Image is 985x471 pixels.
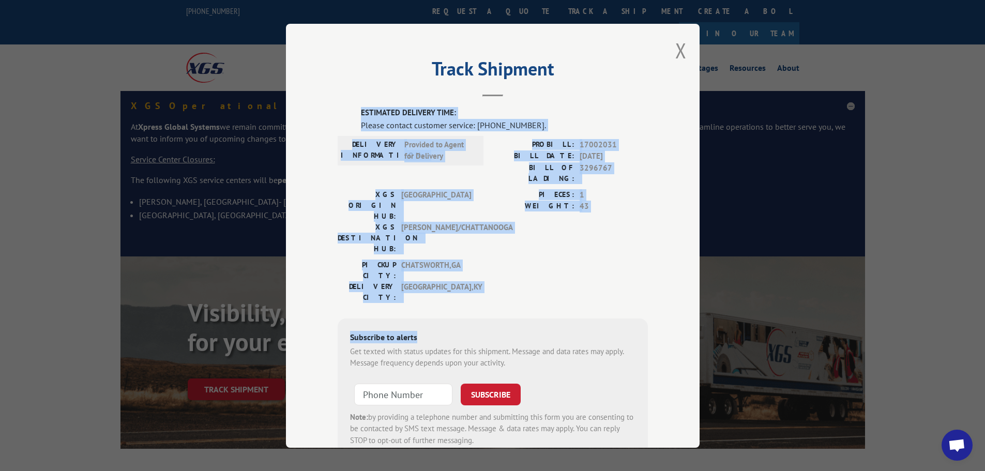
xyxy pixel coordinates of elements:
[338,189,396,221] label: XGS ORIGIN HUB:
[493,139,574,150] label: PROBILL:
[350,330,635,345] div: Subscribe to alerts
[580,162,648,184] span: 3296767
[401,189,471,221] span: [GEOGRAPHIC_DATA]
[350,412,368,421] strong: Note:
[580,150,648,162] span: [DATE]
[338,221,396,254] label: XGS DESTINATION HUB:
[493,150,574,162] label: BILL DATE:
[401,259,471,281] span: CHATSWORTH , GA
[493,162,574,184] label: BILL OF LADING:
[401,221,471,254] span: [PERSON_NAME]/CHATTANOOGA
[942,430,973,461] a: Open chat
[361,107,648,119] label: ESTIMATED DELIVERY TIME:
[350,345,635,369] div: Get texted with status updates for this shipment. Message and data rates may apply. Message frequ...
[338,259,396,281] label: PICKUP CITY:
[354,383,452,405] input: Phone Number
[350,411,635,446] div: by providing a telephone number and submitting this form you are consenting to be contacted by SM...
[338,281,396,302] label: DELIVERY CITY:
[338,62,648,81] h2: Track Shipment
[580,201,648,212] span: 43
[461,383,521,405] button: SUBSCRIBE
[580,189,648,201] span: 1
[401,281,471,302] span: [GEOGRAPHIC_DATA] , KY
[404,139,474,162] span: Provided to Agent for Delivery
[361,118,648,131] div: Please contact customer service: [PHONE_NUMBER].
[341,139,399,162] label: DELIVERY INFORMATION:
[493,189,574,201] label: PIECES:
[493,201,574,212] label: WEIGHT:
[675,37,687,64] button: Close modal
[580,139,648,150] span: 17002031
